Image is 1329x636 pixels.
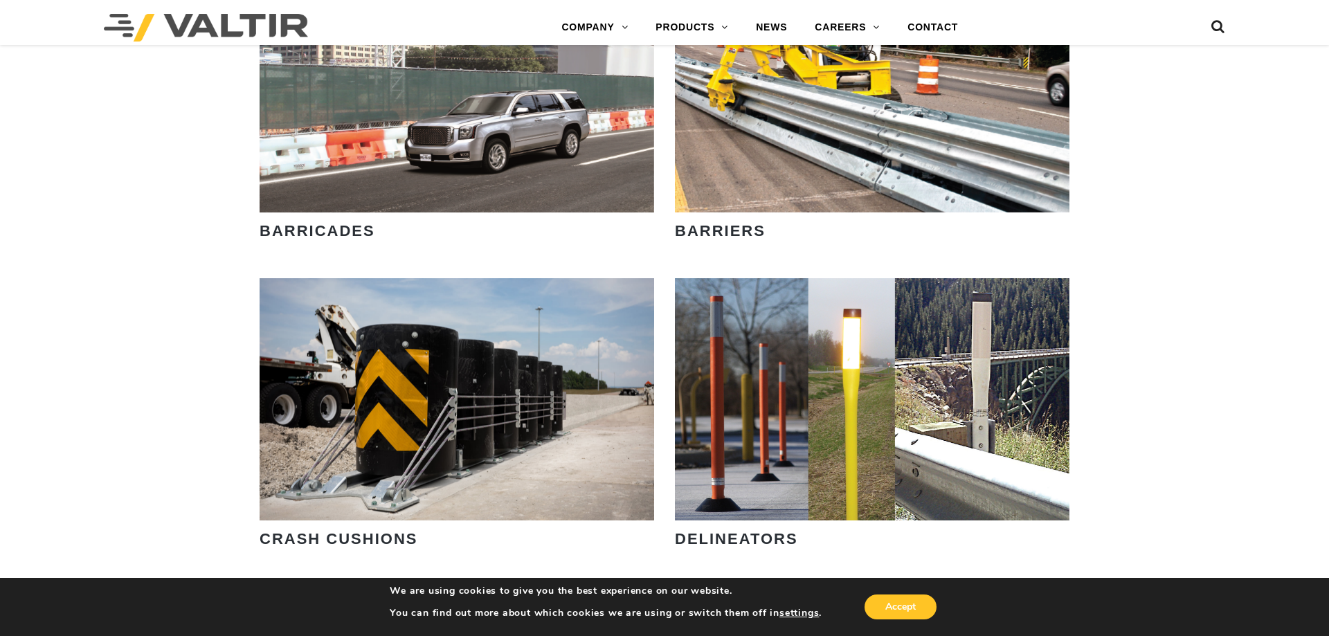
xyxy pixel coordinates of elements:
p: We are using cookies to give you the best experience on our website. [390,585,822,597]
button: Accept [865,594,937,619]
button: settings [779,607,819,619]
strong: CRASH CUSHIONS [260,530,417,547]
p: You can find out more about which cookies we are using or switch them off in . [390,607,822,619]
img: Valtir [104,14,308,42]
a: NEWS [742,14,801,42]
a: CAREERS [801,14,894,42]
a: CONTACT [894,14,972,42]
a: COMPANY [548,14,642,42]
a: PRODUCTS [642,14,742,42]
strong: BARRIERS [675,222,766,239]
strong: BARRICADES [260,222,375,239]
strong: DELINEATORS [675,530,798,547]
